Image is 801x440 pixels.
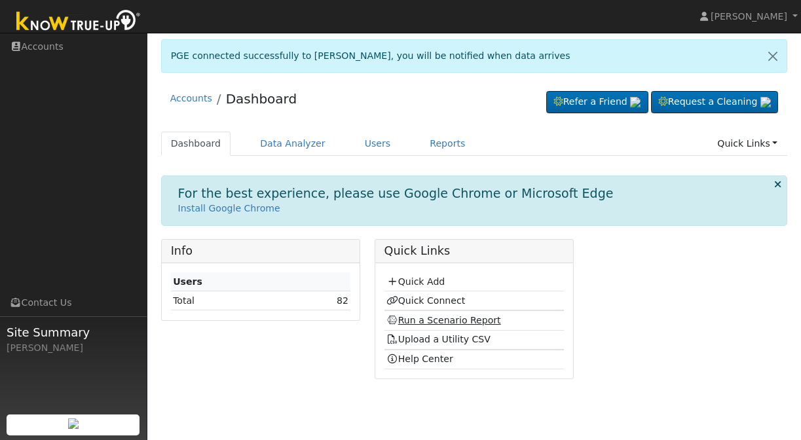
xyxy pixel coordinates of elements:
a: Accounts [170,93,212,103]
a: Upload a Utility CSV [386,334,491,344]
a: Request a Cleaning [651,91,778,113]
img: Know True-Up [10,7,147,37]
a: Close [759,40,787,72]
strong: Users [173,276,202,287]
a: Help Center [386,354,453,364]
a: Dashboard [161,132,231,156]
a: Users [355,132,401,156]
span: [PERSON_NAME] [711,11,787,22]
a: Quick Connect [386,295,465,306]
a: Dashboard [226,91,297,107]
a: Refer a Friend [546,91,648,113]
a: 82 [337,295,348,306]
a: Quick Links [707,132,787,156]
h5: Info [171,244,351,258]
img: retrieve [68,418,79,429]
a: Install Google Chrome [178,203,280,213]
td: Total [171,291,282,310]
a: Data Analyzer [250,132,335,156]
a: Quick Add [386,276,445,287]
h5: Quick Links [384,244,565,258]
a: Reports [420,132,475,156]
span: Site Summary [7,323,140,341]
h1: For the best experience, please use Google Chrome or Microsoft Edge [178,186,614,201]
a: Run a Scenario Report [386,315,501,325]
img: retrieve [760,97,771,107]
div: PGE connected successfully to [PERSON_NAME], you will be notified when data arrives [161,39,788,73]
div: [PERSON_NAME] [7,341,140,355]
img: retrieve [630,97,641,107]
